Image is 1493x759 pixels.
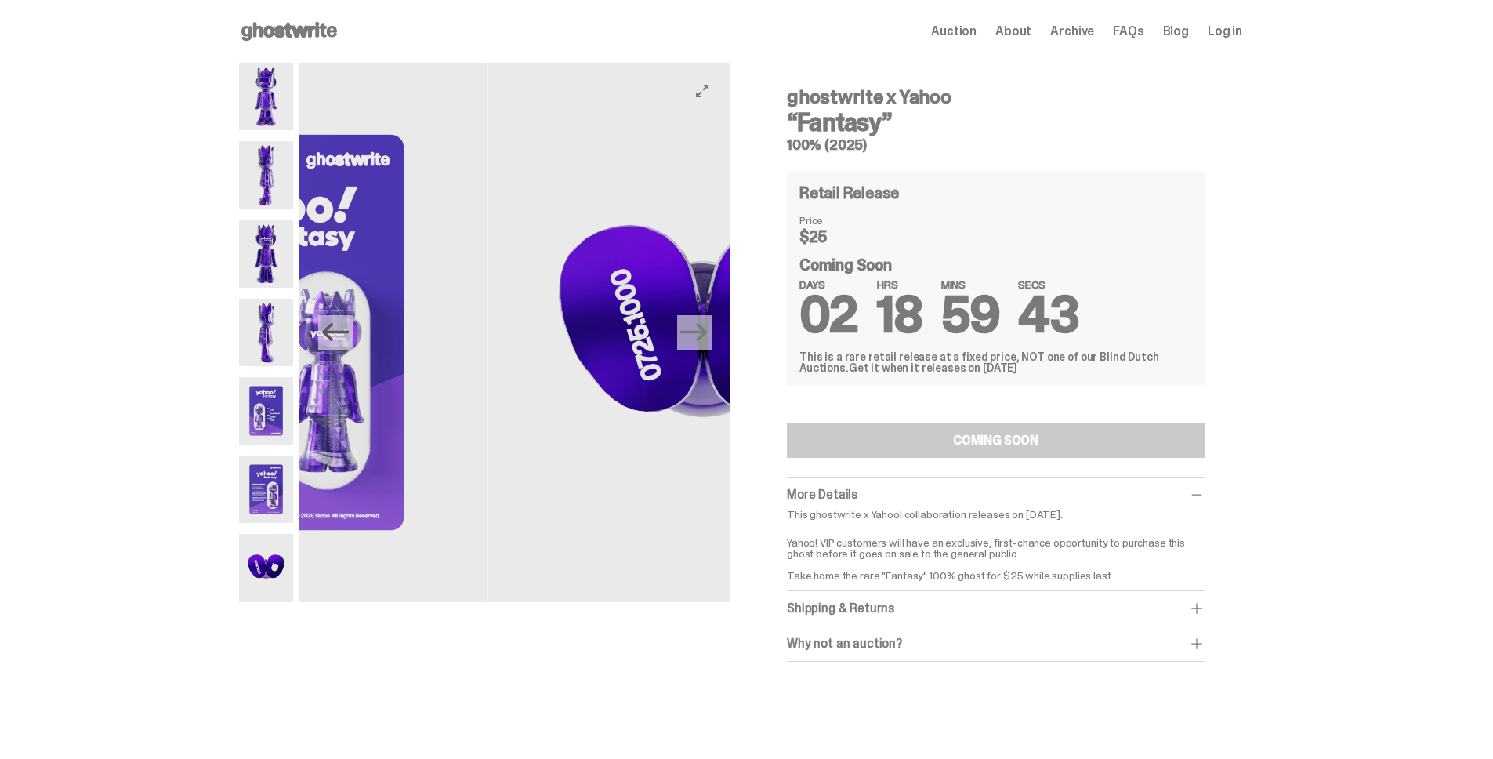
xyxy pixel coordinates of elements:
button: View full-screen [693,82,712,100]
span: MINS [941,279,1000,290]
span: HRS [877,279,922,290]
p: Yahoo! VIP customers will have an exclusive, first-chance opportunity to purchase this ghost befo... [787,526,1205,581]
img: Yahoo-HG---7.png [239,534,293,601]
span: Get it when it releases on [DATE] [849,361,1017,375]
div: Coming Soon [799,257,1192,332]
dd: $25 [799,229,878,245]
h3: “Fantasy” [787,110,1205,135]
h4: Retail Release [799,185,899,201]
div: Shipping & Returns [787,601,1205,616]
dt: Price [799,215,878,226]
div: This is a rare retail release at a fixed price, NOT one of our Blind Dutch Auctions. [799,351,1192,373]
p: This ghostwrite x Yahoo! collaboration releases on [DATE]. [787,509,1205,520]
span: 59 [941,282,1000,347]
img: Yahoo-HG---5.png [239,377,293,445]
span: DAYS [799,279,858,290]
a: Log in [1208,25,1242,38]
span: More Details [787,486,857,503]
span: 18 [877,282,922,347]
img: Yahoo-HG---4.png [239,299,293,366]
span: 43 [1018,282,1078,347]
button: COMING SOON [787,423,1205,458]
img: Yahoo-HG---3.png [239,220,293,287]
a: About [995,25,1031,38]
a: Blog [1163,25,1189,38]
div: COMING SOON [953,434,1038,447]
img: Yahoo-HG---2.png [239,141,293,209]
img: Yahoo-HG---6.png [239,456,293,523]
div: Why not an auction? [787,636,1205,652]
img: Yahoo-HG---7.png [487,63,919,602]
h4: ghostwrite x Yahoo [787,88,1205,107]
button: Next [677,315,712,350]
h5: 100% (2025) [787,138,1205,152]
a: FAQs [1113,25,1143,38]
a: Archive [1050,25,1094,38]
a: Auction [931,25,977,38]
button: Previous [318,315,353,350]
span: 02 [799,282,858,347]
span: SECS [1018,279,1078,290]
img: Yahoo-HG---1.png [239,63,293,130]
